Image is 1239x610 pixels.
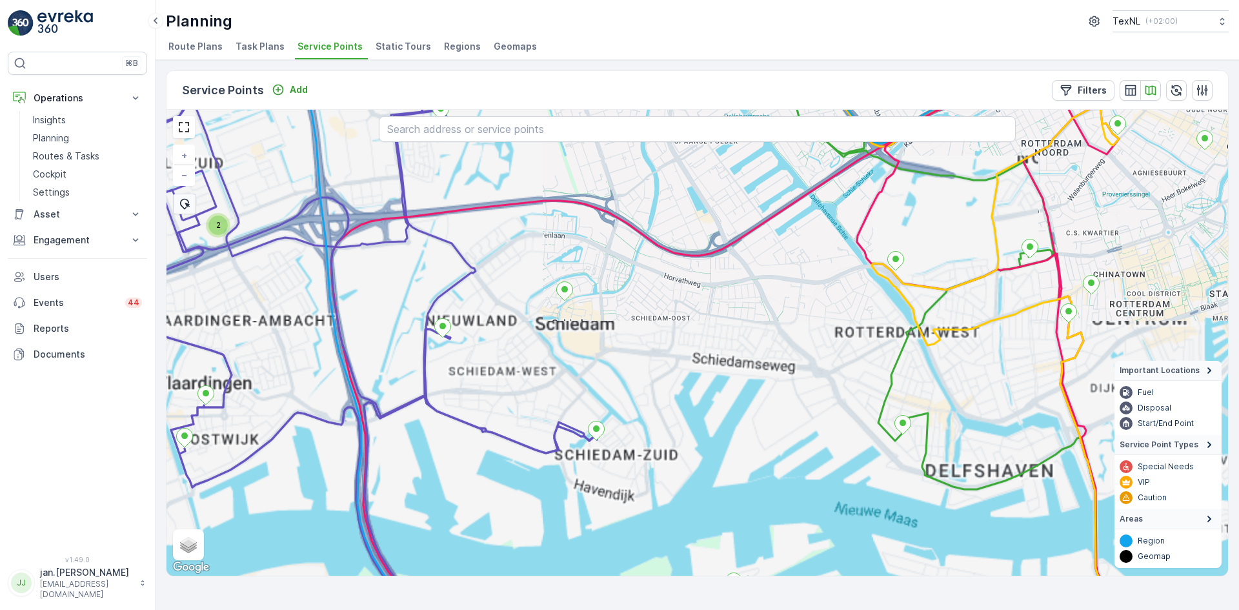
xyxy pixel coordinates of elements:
[33,168,66,181] p: Cockpit
[267,82,313,97] button: Add
[128,298,139,308] p: 44
[34,322,142,335] p: Reports
[40,579,133,600] p: [EMAIL_ADDRESS][DOMAIN_NAME]
[1120,440,1198,450] span: Service Point Types
[208,216,228,235] div: 2
[1078,84,1107,97] p: Filters
[1138,418,1194,429] p: Start/End Point
[1114,509,1222,529] summary: Areas
[376,40,431,53] span: Static Tours
[8,290,147,316] a: Events44
[170,559,212,576] img: Google
[8,201,147,227] button: Asset
[174,117,194,137] a: View Fullscreen
[34,208,121,221] p: Asset
[33,114,66,127] p: Insights
[125,58,138,68] p: ⌘B
[28,147,147,165] a: Routes & Tasks
[11,573,32,593] div: JJ
[34,92,121,105] p: Operations
[290,83,308,96] p: Add
[8,85,147,111] button: Operations
[297,40,363,53] span: Service Points
[1138,536,1165,546] p: Region
[236,40,285,53] span: Task Plans
[166,11,232,32] p: Planning
[8,316,147,341] a: Reports
[174,165,194,185] a: Zoom Out
[1052,80,1114,101] button: Filters
[1113,10,1229,32] button: TexNL(+02:00)
[444,40,481,53] span: Regions
[1138,493,1167,503] p: Caution
[1120,514,1143,524] span: Areas
[1138,403,1171,413] p: Disposal
[1138,387,1154,398] p: Fuel
[170,559,212,576] a: Open this area in Google Maps (opens a new window)
[40,566,133,579] p: jan.[PERSON_NAME]
[8,10,34,36] img: logo
[8,227,147,253] button: Engagement
[8,566,147,600] button: JJjan.[PERSON_NAME][EMAIL_ADDRESS][DOMAIN_NAME]
[181,150,187,161] span: +
[1145,16,1178,26] p: ( +02:00 )
[1138,462,1194,472] p: Special Needs
[181,169,188,180] span: −
[1113,15,1140,28] p: TexNL
[28,129,147,147] a: Planning
[208,216,216,223] div: 2
[1114,361,1222,381] summary: Important Locations
[8,264,147,290] a: Users
[34,348,142,361] p: Documents
[1138,551,1171,562] p: Geomap
[168,40,223,53] span: Route Plans
[1138,477,1150,487] p: VIP
[37,10,93,36] img: logo_light-DOdMpM7g.png
[28,111,147,129] a: Insights
[379,116,1016,142] input: Search address or service points
[33,132,69,145] p: Planning
[34,296,117,309] p: Events
[494,40,537,53] span: Geomaps
[1120,365,1200,376] span: Important Locations
[182,81,264,99] p: Service Points
[28,165,147,183] a: Cockpit
[174,146,194,165] a: Zoom In
[34,234,121,247] p: Engagement
[173,194,196,214] div: Bulk Select
[33,186,70,199] p: Settings
[33,150,99,163] p: Routes & Tasks
[8,556,147,564] span: v 1.49.0
[34,270,142,283] p: Users
[8,341,147,367] a: Documents
[174,531,203,559] a: Layers
[1114,435,1222,455] summary: Service Point Types
[28,183,147,201] a: Settings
